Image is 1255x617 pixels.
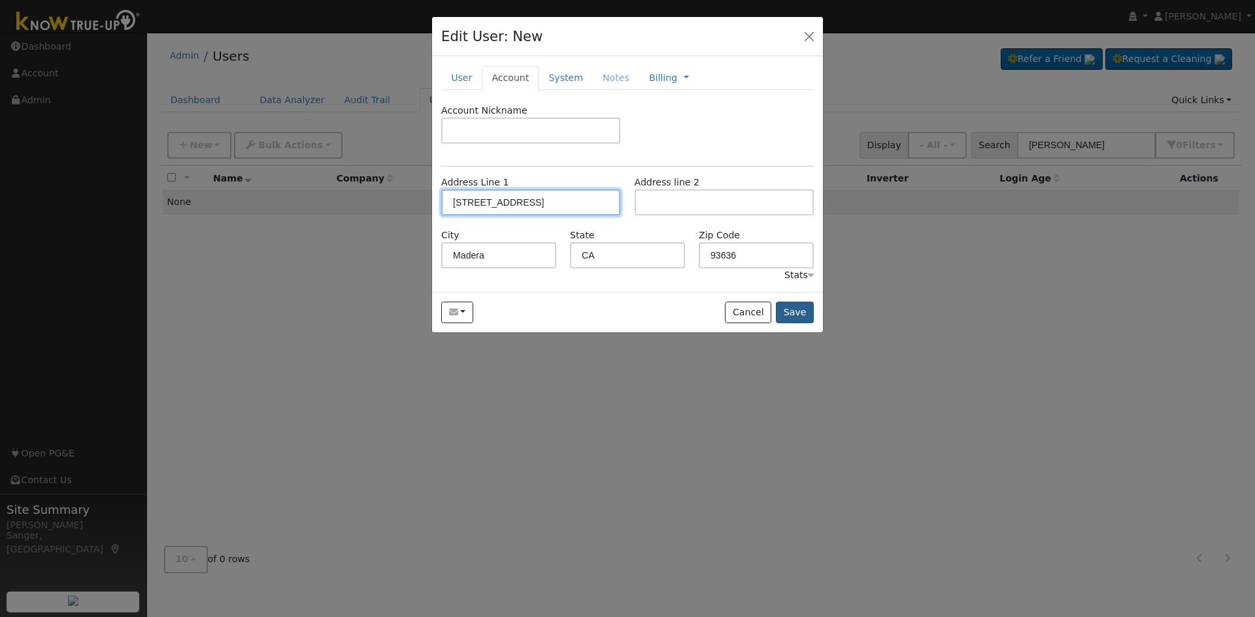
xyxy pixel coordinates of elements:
button: Cancel [725,302,771,324]
label: City [441,229,460,242]
div: Stats [784,268,814,282]
label: Zip Code [699,229,740,242]
a: Account [482,66,539,90]
h4: Edit User: New [441,26,543,47]
label: Address Line 1 [441,176,509,189]
label: Address line 2 [635,176,699,189]
button: Save [776,302,814,324]
button: jkelly707@gmail.com [441,302,473,324]
label: Account Nickname [441,104,527,118]
a: User [441,66,482,90]
a: System [539,66,593,90]
label: State [570,229,594,242]
a: Billing [649,71,677,85]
